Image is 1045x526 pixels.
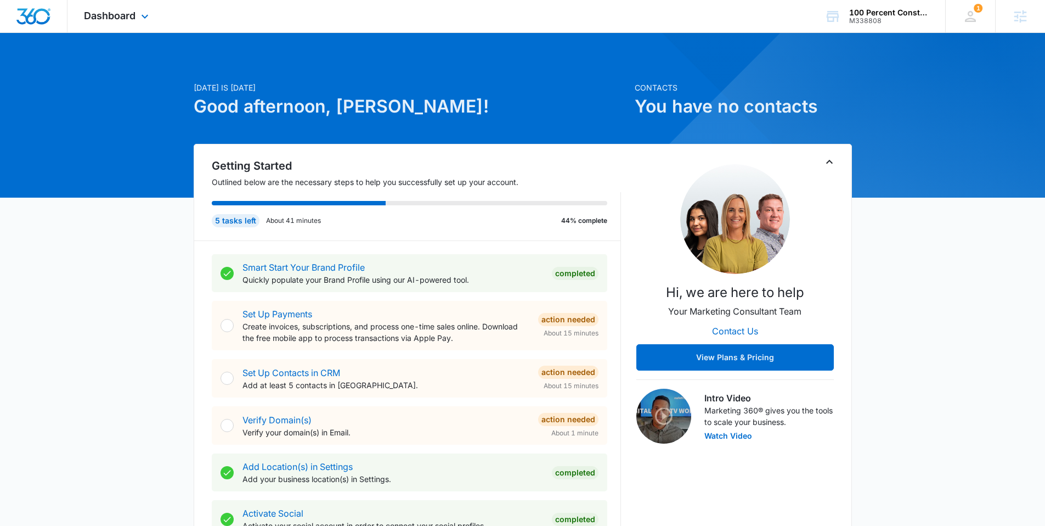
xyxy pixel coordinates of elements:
div: 5 tasks left [212,214,259,227]
span: About 15 minutes [544,381,598,391]
div: Completed [552,466,598,479]
p: Outlined below are the necessary steps to help you successfully set up your account. [212,176,621,188]
a: Set Up Contacts in CRM [242,367,340,378]
div: account id [849,17,929,25]
p: Add at least 5 contacts in [GEOGRAPHIC_DATA]. [242,379,529,391]
button: Contact Us [701,318,769,344]
h3: Intro Video [704,391,834,405]
h1: Good afternoon, [PERSON_NAME]! [194,93,628,120]
div: Action Needed [538,413,598,426]
button: View Plans & Pricing [636,344,834,371]
p: 44% complete [561,216,607,226]
h2: Getting Started [212,158,621,174]
div: Completed [552,267,598,280]
p: Add your business location(s) in Settings. [242,473,543,485]
span: About 15 minutes [544,328,598,338]
div: account name [849,8,929,17]
div: Completed [552,513,598,526]
p: Hi, we are here to help [666,283,804,303]
button: Toggle Collapse [823,155,836,169]
span: 1 [974,4,982,13]
a: Add Location(s) in Settings [242,461,353,472]
p: Create invoices, subscriptions, and process one-time sales online. Download the free mobile app t... [242,321,529,344]
img: Intro Video [636,389,691,444]
h1: You have no contacts [635,93,852,120]
button: Watch Video [704,432,752,440]
p: Contacts [635,82,852,93]
p: [DATE] is [DATE] [194,82,628,93]
a: Smart Start Your Brand Profile [242,262,365,273]
div: Action Needed [538,366,598,379]
p: Quickly populate your Brand Profile using our AI-powered tool. [242,274,543,286]
div: Action Needed [538,313,598,326]
span: About 1 minute [551,428,598,438]
p: Marketing 360® gives you the tools to scale your business. [704,405,834,428]
a: Set Up Payments [242,309,312,320]
span: Dashboard [84,10,135,21]
a: Activate Social [242,508,303,519]
p: Verify your domain(s) in Email. [242,427,529,438]
p: About 41 minutes [266,216,321,226]
div: notifications count [974,4,982,13]
p: Your Marketing Consultant Team [668,305,801,318]
a: Verify Domain(s) [242,415,312,426]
